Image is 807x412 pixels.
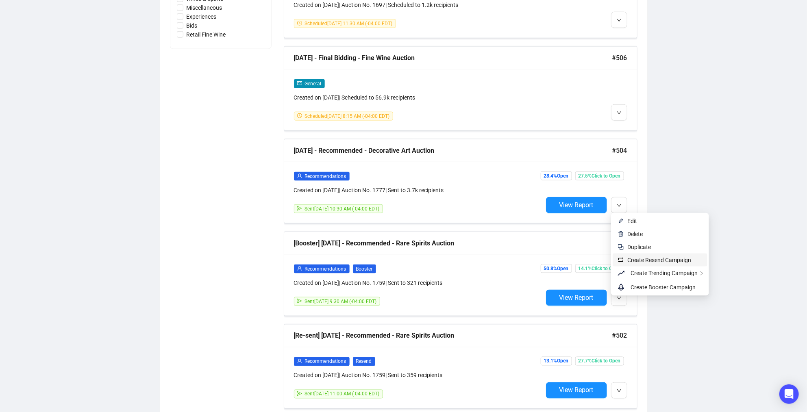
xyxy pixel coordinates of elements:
span: 27.5% Click to Open [575,171,624,180]
span: #506 [612,53,627,63]
div: [Re-sent] [DATE] - Recommended - Rare Spirits Auction [294,331,612,341]
span: Create Booster Campaign [631,284,696,291]
span: rise [618,269,627,278]
span: Sent [DATE] 9:30 AM (-04:00 EDT) [305,299,377,304]
span: 50.8% Open [541,264,572,273]
div: Open Intercom Messenger [779,384,799,404]
span: View Report [559,294,594,301]
span: Booster [353,265,376,273]
img: retweet.svg [618,257,624,263]
span: user [297,359,302,364]
div: [DATE] - Recommended - Decorative Art Auction [294,145,612,156]
span: rocket [618,282,627,292]
span: Duplicate [627,244,651,250]
span: 13.1% Open [541,357,572,366]
span: down [617,18,622,23]
img: svg+xml;base64,PHN2ZyB4bWxucz0iaHR0cDovL3d3dy53My5vcmcvMjAwMC9zdmciIHdpZHRoPSIyNCIgaGVpZ2h0PSIyNC... [618,244,624,250]
span: 28.4% Open [541,171,572,180]
div: Created on [DATE] | Auction No. 1759 | Sent to 321 recipients [294,278,543,287]
span: clock-circle [297,21,302,26]
span: send [297,206,302,211]
button: View Report [546,290,607,306]
span: Create Trending Campaign [631,270,698,276]
span: Retail Fine Wine [183,30,229,39]
span: down [617,388,622,393]
div: [DATE] - Final Bidding - Fine Wine Auction [294,53,612,63]
a: [Re-sent] [DATE] - Recommended - Rare Spirits Auction#502userRecommendationsResendCreated on [DAT... [284,324,637,409]
button: View Report [546,382,607,399]
span: Experiences [183,12,220,21]
span: Create Resend Campaign [627,257,691,263]
span: send [297,299,302,304]
span: user [297,173,302,178]
span: Edit [627,218,637,224]
span: Miscellaneous [183,3,226,12]
a: [Booster] [DATE] - Recommended - Rare Spirits Auction#503userRecommendationsBoosterCreated on [DA... [284,232,637,316]
span: Resend [353,357,375,366]
span: Recommendations [305,266,346,272]
img: svg+xml;base64,PHN2ZyB4bWxucz0iaHR0cDovL3d3dy53My5vcmcvMjAwMC9zdmciIHhtbG5zOnhsaW5rPSJodHRwOi8vd3... [618,231,624,237]
div: Created on [DATE] | Auction No. 1697 | Scheduled to 1.2k recipients [294,0,543,9]
button: View Report [546,197,607,213]
span: right [699,271,704,276]
span: clock-circle [297,113,302,118]
span: Sent [DATE] 10:30 AM (-04:00 EDT) [305,206,380,212]
span: Recommendations [305,173,346,179]
a: [DATE] - Final Bidding - Fine Wine Auction#506mailGeneralCreated on [DATE]| Scheduled to 56.9k re... [284,46,637,131]
span: send [297,391,302,396]
div: Created on [DATE] | Auction No. 1759 | Sent to 359 recipients [294,371,543,380]
div: [Booster] [DATE] - Recommended - Rare Spirits Auction [294,238,612,248]
span: down [617,111,622,115]
span: View Report [559,386,594,394]
span: Scheduled [DATE] 11:30 AM (-04:00 EDT) [305,21,393,26]
span: #502 [612,331,627,341]
div: Created on [DATE] | Scheduled to 56.9k recipients [294,93,543,102]
span: mail [297,81,302,86]
img: svg+xml;base64,PHN2ZyB4bWxucz0iaHR0cDovL3d3dy53My5vcmcvMjAwMC9zdmciIHhtbG5zOnhsaW5rPSJodHRwOi8vd3... [618,218,624,224]
span: Scheduled [DATE] 8:15 AM (-04:00 EDT) [305,113,390,119]
span: #504 [612,145,627,156]
span: Delete [627,231,643,237]
span: 27.7% Click to Open [575,357,624,366]
span: 14.1% Click to Open [575,264,624,273]
span: Sent [DATE] 11:00 AM (-04:00 EDT) [305,391,380,397]
span: user [297,266,302,271]
span: General [305,81,322,87]
span: down [617,296,622,301]
span: Recommendations [305,359,346,364]
span: View Report [559,201,594,209]
a: [DATE] - Recommended - Decorative Art Auction#504userRecommendationsCreated on [DATE]| Auction No... [284,139,637,223]
div: Created on [DATE] | Auction No. 1777 | Sent to 3.7k recipients [294,186,543,195]
span: Bids [183,21,201,30]
span: down [617,203,622,208]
